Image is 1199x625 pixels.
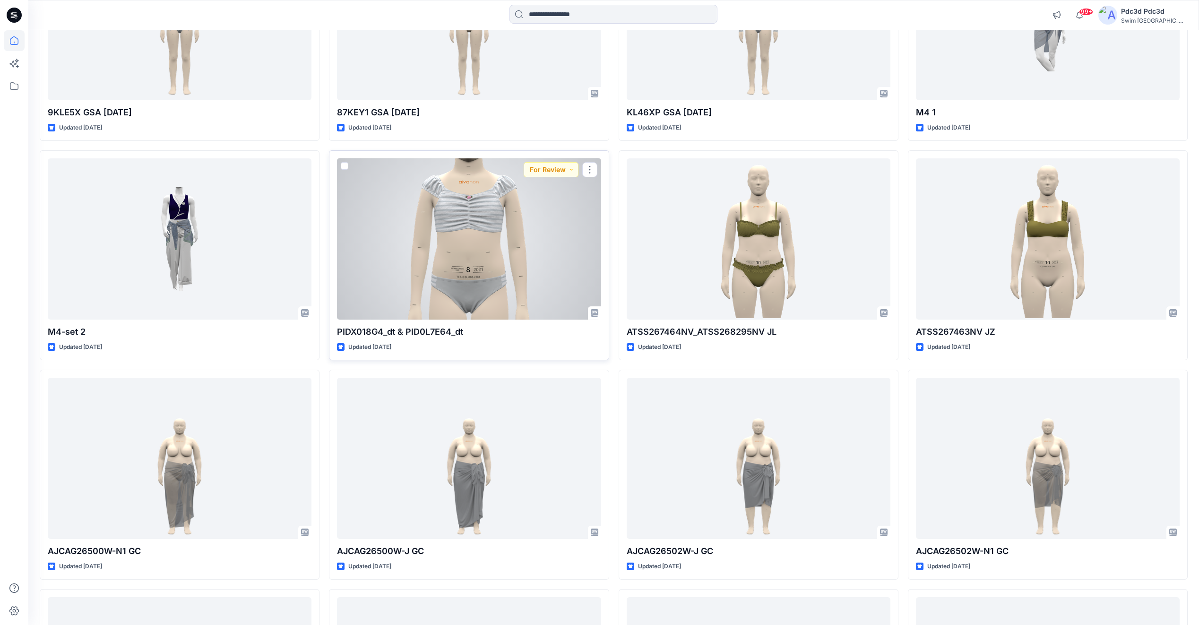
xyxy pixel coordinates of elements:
[916,106,1180,119] p: M4 1
[1121,6,1187,17] div: Pdc3d Pdc3d
[627,378,890,539] a: AJCAG26502W-J GC
[916,158,1180,320] a: ATSS267463NV JZ
[927,562,970,572] p: Updated [DATE]
[48,378,311,539] a: AJCAG26500W-N1 GC
[1098,6,1117,25] img: avatar
[927,342,970,352] p: Updated [DATE]
[916,545,1180,558] p: AJCAG26502W-N1 GC
[638,123,681,133] p: Updated [DATE]
[337,325,601,339] p: PIDX018G4_dt & PID0L7E64_dt
[627,158,890,320] a: ATSS267464NV_ATSS268295NV JL
[337,106,601,119] p: 87KEY1 GSA [DATE]
[627,325,890,339] p: ATSS267464NV_ATSS268295NV JL
[927,123,970,133] p: Updated [DATE]
[348,562,391,572] p: Updated [DATE]
[337,378,601,539] a: AJCAG26500W-J GC
[348,342,391,352] p: Updated [DATE]
[59,123,102,133] p: Updated [DATE]
[916,378,1180,539] a: AJCAG26502W-N1 GC
[48,158,311,320] a: M4-set 2
[1079,8,1093,16] span: 99+
[638,562,681,572] p: Updated [DATE]
[59,342,102,352] p: Updated [DATE]
[1121,17,1187,24] div: Swim [GEOGRAPHIC_DATA]
[48,325,311,339] p: M4-set 2
[48,545,311,558] p: AJCAG26500W-N1 GC
[48,106,311,119] p: 9KLE5X GSA [DATE]
[337,158,601,320] a: PIDX018G4_dt & PID0L7E64_dt
[627,545,890,558] p: AJCAG26502W-J GC
[59,562,102,572] p: Updated [DATE]
[916,325,1180,339] p: ATSS267463NV JZ
[348,123,391,133] p: Updated [DATE]
[638,342,681,352] p: Updated [DATE]
[337,545,601,558] p: AJCAG26500W-J GC
[627,106,890,119] p: KL46XP GSA [DATE]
